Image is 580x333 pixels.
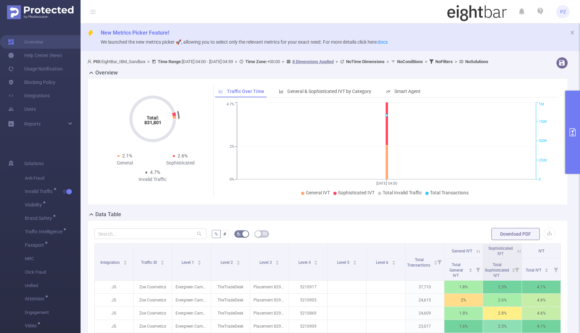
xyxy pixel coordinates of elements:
[124,262,127,264] i: icon: caret-down
[435,244,444,280] i: Filter menu
[526,268,542,273] span: Total IVT
[24,157,44,170] span: Solutions
[275,262,279,264] i: icon: caret-down
[25,189,55,194] span: Invalid Traffic
[491,228,540,240] button: Download PDF
[250,320,289,333] p: Placement 8290435
[292,59,334,64] u: 8 Dimensions Applied
[161,259,164,261] i: icon: caret-up
[538,249,544,253] span: IVT
[539,158,547,162] tspan: 250K
[25,323,39,328] span: Video
[8,102,36,116] a: Users
[93,59,101,64] b: PID:
[314,259,318,261] i: icon: caret-up
[407,257,431,268] span: Total Transactions
[376,260,389,265] span: Level 6
[219,89,223,94] i: icon: line-chart
[87,59,93,64] i: icon: user
[522,307,561,320] p: 4.6%
[211,281,250,293] p: TheTradeDesk
[97,159,153,166] div: General
[172,294,211,306] p: Evergreen Campaign
[512,267,516,269] i: icon: caret-up
[337,260,350,265] span: Level 5
[178,153,188,158] span: 2.6%
[570,29,575,36] button: icon: close
[280,59,286,64] span: >
[289,281,328,293] p: 5210917
[306,190,330,195] span: General IVT
[465,59,488,64] b: No Solutions
[314,262,318,264] i: icon: caret-down
[392,259,396,264] div: Sort
[314,259,318,264] div: Sort
[334,59,340,64] span: >
[394,89,421,94] span: Smart Agent
[146,115,159,121] tspan: Total:
[25,243,46,247] span: Passport
[134,307,172,320] p: Zoe Cosmetics
[453,59,459,64] span: >
[483,294,522,306] p: 2.6%
[134,294,172,306] p: Zoe Cosmetics
[214,231,218,237] span: %
[211,294,250,306] p: TheTradeDesk
[182,260,195,265] span: Level 1
[125,176,181,183] div: Invalid Traffic
[236,259,240,264] div: Sort
[275,259,279,264] div: Sort
[346,59,385,64] b: No Time Dimensions
[198,262,201,264] i: icon: caret-down
[230,177,234,182] tspan: 0%
[488,246,513,256] span: Sophisticated IVT
[122,153,132,158] span: 2.1%
[444,320,483,333] p: 1.6%
[444,307,483,320] p: 1.8%
[153,159,208,166] div: Sophisticated
[141,260,158,265] span: Traffic ID
[211,320,250,333] p: TheTradeDesk
[197,259,201,264] div: Sort
[24,121,41,127] span: Reports
[236,262,240,264] i: icon: caret-down
[385,59,391,64] span: >
[172,320,211,333] p: Evergreen Campaign
[25,172,81,185] span: Anti-Fraud
[172,281,211,293] p: Evergreen Campaign
[483,320,522,333] p: 2.5%
[444,281,483,293] p: 1.8%
[545,270,548,272] i: icon: caret-down
[250,281,289,293] p: Placement 8290435
[101,30,169,36] span: New Metrics Picker Feature!
[25,266,81,279] span: Click Fraud
[469,267,473,269] i: icon: caret-up
[263,232,267,236] i: icon: table
[8,35,43,49] a: Overview
[522,281,561,293] p: 4.1%
[236,259,240,261] i: icon: caret-up
[95,281,133,293] p: JS
[512,259,522,280] i: Filter menu
[25,296,47,301] span: Attention
[172,307,211,320] p: Evergreen Campaign
[289,320,328,333] p: 5210909
[25,252,81,266] span: MRC
[383,190,422,195] span: Total Invalid Traffic
[434,259,437,261] i: icon: caret-up
[158,59,182,64] b: Time Range:
[289,307,328,320] p: 5210869
[250,294,289,306] p: Placement 8290435
[473,259,483,280] i: Filter menu
[392,259,395,261] i: icon: caret-up
[522,320,561,333] p: 4.1%
[545,267,548,269] i: icon: caret-up
[430,190,469,195] span: Total Transactions
[353,259,357,261] i: icon: caret-up
[423,59,429,64] span: >
[221,260,234,265] span: Level 2
[485,263,509,278] span: Total Sophisticated IVT
[483,281,522,293] p: 2.3%
[87,30,94,37] i: icon: thunderbolt
[469,267,473,271] div: Sort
